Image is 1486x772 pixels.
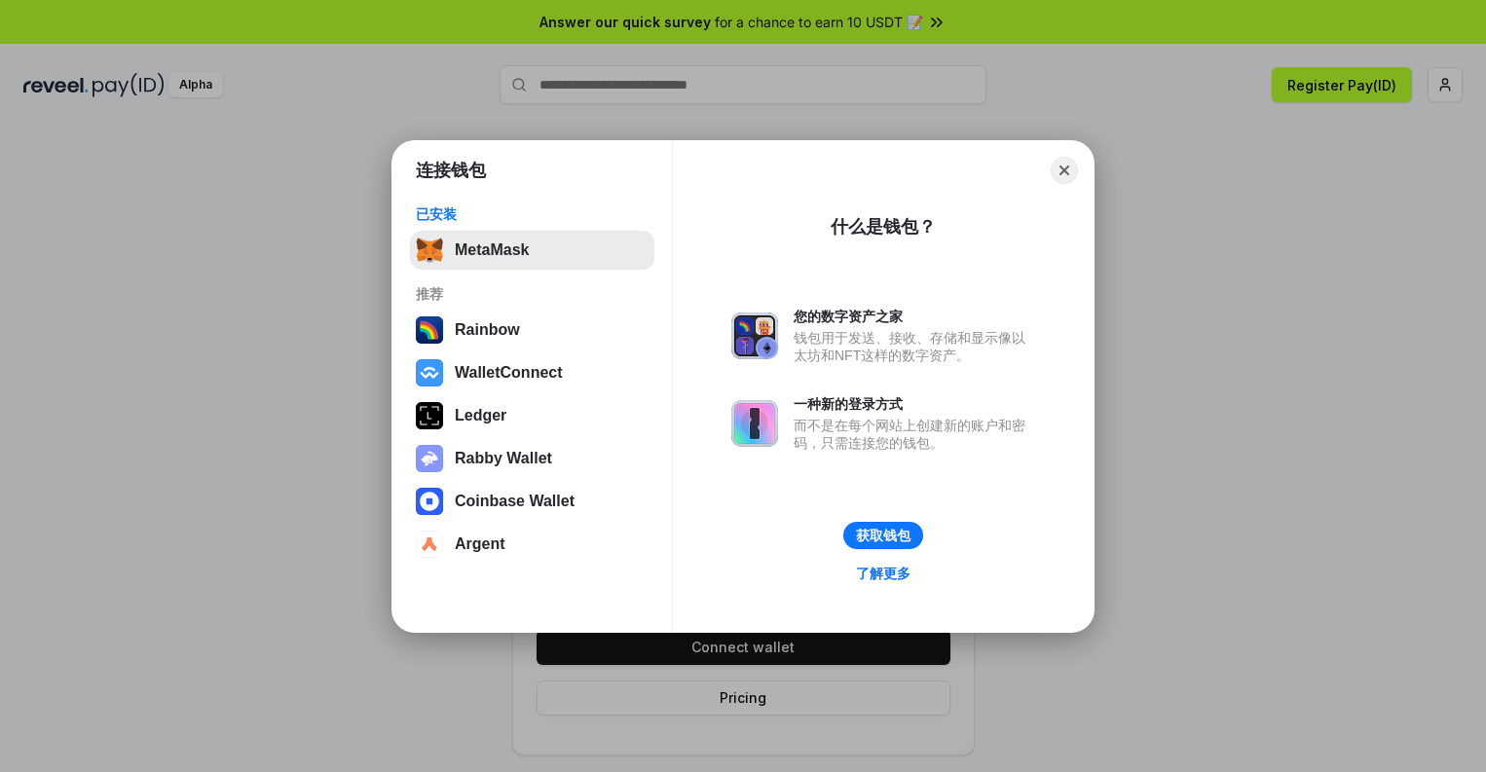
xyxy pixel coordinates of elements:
button: Coinbase Wallet [410,482,654,521]
button: MetaMask [410,231,654,270]
div: MetaMask [455,241,529,259]
a: 了解更多 [844,561,922,586]
button: Rabby Wallet [410,439,654,478]
img: svg+xml,%3Csvg%20width%3D%2228%22%20height%3D%2228%22%20viewBox%3D%220%200%2028%2028%22%20fill%3D... [416,488,443,515]
img: svg+xml,%3Csvg%20width%3D%2228%22%20height%3D%2228%22%20viewBox%3D%220%200%2028%2028%22%20fill%3D... [416,359,443,386]
div: WalletConnect [455,364,563,382]
img: svg+xml,%3Csvg%20xmlns%3D%22http%3A%2F%2Fwww.w3.org%2F2000%2Fsvg%22%20fill%3D%22none%22%20viewBox... [731,312,778,359]
div: Rainbow [455,321,520,339]
button: WalletConnect [410,353,654,392]
button: Argent [410,525,654,564]
img: svg+xml,%3Csvg%20xmlns%3D%22http%3A%2F%2Fwww.w3.org%2F2000%2Fsvg%22%20width%3D%2228%22%20height%3... [416,402,443,429]
img: svg+xml,%3Csvg%20width%3D%22120%22%20height%3D%22120%22%20viewBox%3D%220%200%20120%20120%22%20fil... [416,316,443,344]
img: svg+xml,%3Csvg%20fill%3D%22none%22%20height%3D%2233%22%20viewBox%3D%220%200%2035%2033%22%20width%... [416,237,443,264]
button: Ledger [410,396,654,435]
div: Ledger [455,407,506,424]
div: Argent [455,535,505,553]
img: svg+xml,%3Csvg%20xmlns%3D%22http%3A%2F%2Fwww.w3.org%2F2000%2Fsvg%22%20fill%3D%22none%22%20viewBox... [416,445,443,472]
button: 获取钱包 [843,522,923,549]
div: 了解更多 [856,565,910,582]
div: 一种新的登录方式 [794,395,1035,413]
div: 钱包用于发送、接收、存储和显示像以太坊和NFT这样的数字资产。 [794,329,1035,364]
div: 推荐 [416,285,649,303]
h1: 连接钱包 [416,159,486,182]
img: svg+xml,%3Csvg%20xmlns%3D%22http%3A%2F%2Fwww.w3.org%2F2000%2Fsvg%22%20fill%3D%22none%22%20viewBox... [731,400,778,447]
div: 而不是在每个网站上创建新的账户和密码，只需连接您的钱包。 [794,417,1035,452]
div: Coinbase Wallet [455,493,575,510]
div: 什么是钱包？ [831,215,936,239]
div: 已安装 [416,205,649,223]
div: Rabby Wallet [455,450,552,467]
img: svg+xml,%3Csvg%20width%3D%2228%22%20height%3D%2228%22%20viewBox%3D%220%200%2028%2028%22%20fill%3D... [416,531,443,558]
button: Rainbow [410,311,654,349]
button: Close [1051,157,1078,184]
div: 获取钱包 [856,527,910,544]
div: 您的数字资产之家 [794,308,1035,325]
